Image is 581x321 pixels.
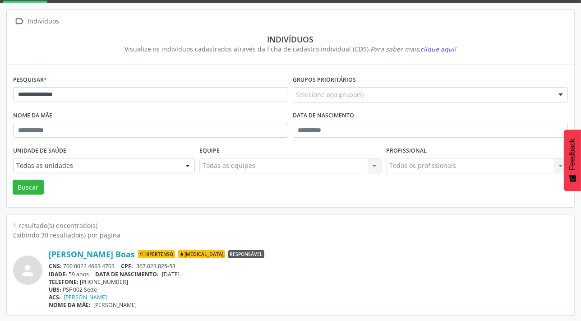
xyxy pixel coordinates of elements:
span: [DATE] [162,270,180,278]
div: PSF 002 Sede [49,286,568,293]
span: [MEDICAL_DATA] [178,250,225,258]
div: 59 anos [49,270,568,278]
label: Grupos prioritários [293,73,356,87]
a:  Indivíduos [13,15,61,28]
i: person [20,262,36,279]
label: Data de nascimento [293,109,354,123]
i: Para saber mais, [371,45,456,53]
span: IDADE: [49,270,67,278]
label: Equipe [199,144,220,158]
span: TELEFONE: [49,278,78,286]
span: 367.023.825-53 [136,262,175,270]
span: ACS: [49,293,61,301]
div: [PHONE_NUMBER] [49,278,568,286]
span: Hipertenso [138,250,175,258]
div: Exibindo 30 resultado(s) por página [13,230,568,240]
span: UBS: [49,286,61,293]
label: Unidade de saúde [13,144,66,158]
button: Buscar [13,180,44,195]
span: CNS: [49,262,62,270]
span: clique aqui! [421,45,456,53]
a: [PERSON_NAME] [64,293,107,301]
span: Todas as unidades [16,161,176,170]
span: Selecione o(s) grupo(s) [296,90,364,99]
label: Nome da mãe [13,109,52,123]
i:  [13,15,26,28]
div: 1 resultado(s) encontrado(s) [13,221,568,230]
div: Indivíduos [26,15,61,28]
div: Indivíduos [19,34,562,44]
label: Profissional [386,144,427,158]
span: DATA DE NASCIMENTO: [96,270,159,278]
button: Feedback - Mostrar pesquisa [564,130,581,191]
span: Responsável [228,250,264,258]
span: [PERSON_NAME] [94,301,137,309]
label: Pesquisar [13,73,47,87]
span: CPF: [121,262,134,270]
span: Feedback [568,139,576,170]
a: [PERSON_NAME] Boas [49,249,135,259]
div: 700 0022 4663 4703 [49,262,568,270]
div: Visualize os indivíduos cadastrados através da ficha de cadastro individual (CDS). [19,44,562,54]
span: NOME DA MÃE: [49,301,91,309]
